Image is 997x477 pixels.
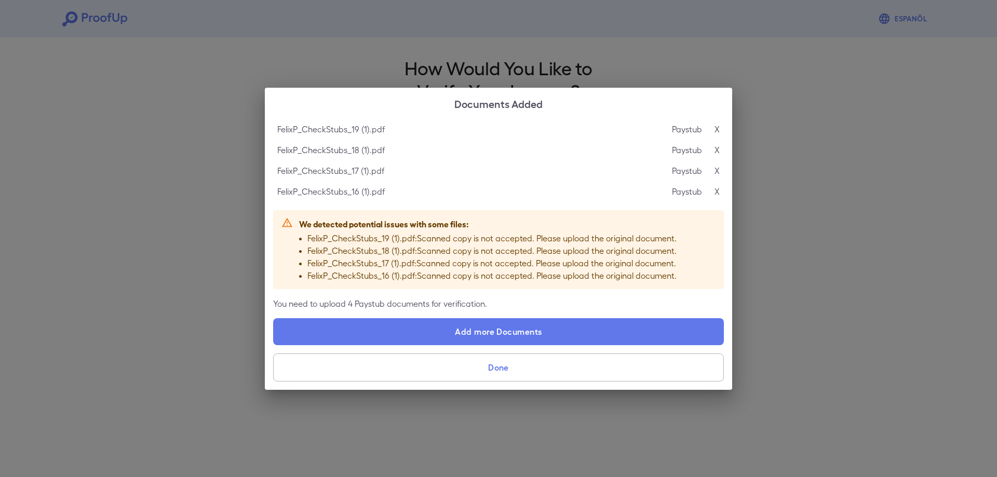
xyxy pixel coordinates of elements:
[672,123,702,135] p: Paystub
[307,269,677,282] p: FelixP_CheckStubs_16 (1).pdf : Scanned copy is not accepted. Please upload the original document.
[307,232,677,244] p: FelixP_CheckStubs_19 (1).pdf : Scanned copy is not accepted. Please upload the original document.
[277,144,385,156] p: FelixP_CheckStubs_18 (1).pdf
[265,88,732,119] h2: Documents Added
[277,185,385,198] p: FelixP_CheckStubs_16 (1).pdf
[277,165,384,177] p: FelixP_CheckStubs_17 (1).pdf
[307,257,677,269] p: FelixP_CheckStubs_17 (1).pdf : Scanned copy is not accepted. Please upload the original document.
[672,144,702,156] p: Paystub
[715,185,720,198] p: X
[273,318,724,345] label: Add more Documents
[672,165,702,177] p: Paystub
[277,123,385,135] p: FelixP_CheckStubs_19 (1).pdf
[273,297,724,310] p: You need to upload 4 Paystub documents for verification.
[715,144,720,156] p: X
[672,185,702,198] p: Paystub
[299,217,677,230] p: We detected potential issues with some files:
[715,123,720,135] p: X
[715,165,720,177] p: X
[307,244,677,257] p: FelixP_CheckStubs_18 (1).pdf : Scanned copy is not accepted. Please upload the original document.
[273,353,724,381] button: Done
